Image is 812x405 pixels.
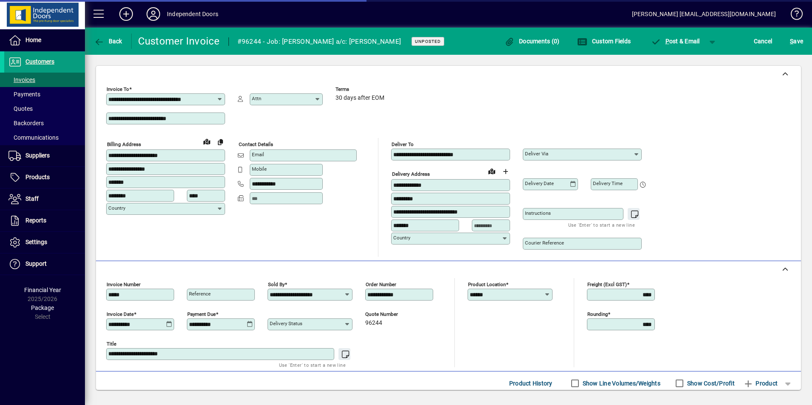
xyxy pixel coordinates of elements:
button: Back [92,34,124,49]
a: Products [4,167,85,188]
span: Custom Fields [577,38,631,45]
a: Suppliers [4,145,85,166]
span: Support [25,260,47,267]
a: Knowledge Base [784,2,801,29]
span: Home [25,37,41,43]
mat-label: Rounding [587,311,608,317]
span: ave [790,34,803,48]
span: Products [25,174,50,180]
span: Product [743,377,778,390]
app-page-header-button: Back [85,34,132,49]
mat-label: Instructions [525,210,551,216]
button: Add [113,6,140,22]
div: [PERSON_NAME] [EMAIL_ADDRESS][DOMAIN_NAME] [632,7,776,21]
mat-label: Invoice number [107,281,141,287]
mat-label: Freight (excl GST) [587,281,627,287]
span: Unposted [415,39,441,44]
mat-label: Payment due [187,311,216,317]
span: Financial Year [24,287,61,293]
label: Show Cost/Profit [685,379,735,388]
a: Home [4,30,85,51]
span: Backorders [8,120,44,127]
mat-label: Invoice date [107,311,134,317]
button: Documents (0) [502,34,562,49]
mat-label: Title [107,341,116,347]
mat-label: Country [108,205,125,211]
mat-hint: Use 'Enter' to start a new line [279,360,346,370]
span: Documents (0) [505,38,560,45]
span: 96244 [365,320,382,326]
a: Payments [4,87,85,101]
mat-label: Delivery time [593,180,623,186]
button: Custom Fields [575,34,633,49]
a: Staff [4,188,85,210]
button: Copy to Delivery address [214,135,227,149]
a: Quotes [4,101,85,116]
span: P [665,38,669,45]
mat-label: Deliver To [392,141,414,147]
a: Communications [4,130,85,145]
div: Independent Doors [167,7,218,21]
span: Back [94,38,122,45]
button: Product History [506,376,556,391]
span: 30 days after EOM [336,95,384,101]
span: Reports [25,217,46,224]
a: Reports [4,210,85,231]
mat-label: Delivery status [270,321,302,326]
mat-label: Delivery date [525,180,554,186]
mat-label: Sold by [268,281,285,287]
span: Settings [25,239,47,245]
a: View on map [485,164,499,178]
mat-hint: Use 'Enter' to start a new line [568,220,635,230]
div: Customer Invoice [138,34,220,48]
span: Cancel [754,34,773,48]
a: Invoices [4,73,85,87]
button: Profile [140,6,167,22]
span: Staff [25,195,39,202]
span: Suppliers [25,152,50,159]
span: S [790,38,793,45]
mat-label: Order number [366,281,396,287]
mat-label: Mobile [252,166,267,172]
button: Save [788,34,805,49]
mat-label: Country [393,235,410,241]
mat-label: Product location [468,281,506,287]
span: Product History [509,377,553,390]
span: Invoices [8,76,35,83]
mat-label: Courier Reference [525,240,564,246]
a: Support [4,253,85,275]
span: Quotes [8,105,33,112]
span: Customers [25,58,54,65]
span: Package [31,304,54,311]
button: Post & Email [646,34,704,49]
label: Show Line Volumes/Weights [581,379,660,388]
a: View on map [200,135,214,148]
span: ost & Email [651,38,700,45]
a: Backorders [4,116,85,130]
button: Cancel [752,34,775,49]
mat-label: Invoice To [107,86,129,92]
mat-label: Deliver via [525,151,548,157]
span: Payments [8,91,40,98]
mat-label: Email [252,152,264,157]
a: Settings [4,232,85,253]
mat-label: Attn [252,96,261,101]
mat-label: Reference [189,291,211,297]
div: #96244 - Job: [PERSON_NAME] a/c: [PERSON_NAME] [237,35,401,48]
button: Product [739,376,782,391]
span: Quote number [365,312,416,317]
span: Terms [336,87,386,92]
span: Communications [8,134,59,141]
button: Choose address [499,165,512,178]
